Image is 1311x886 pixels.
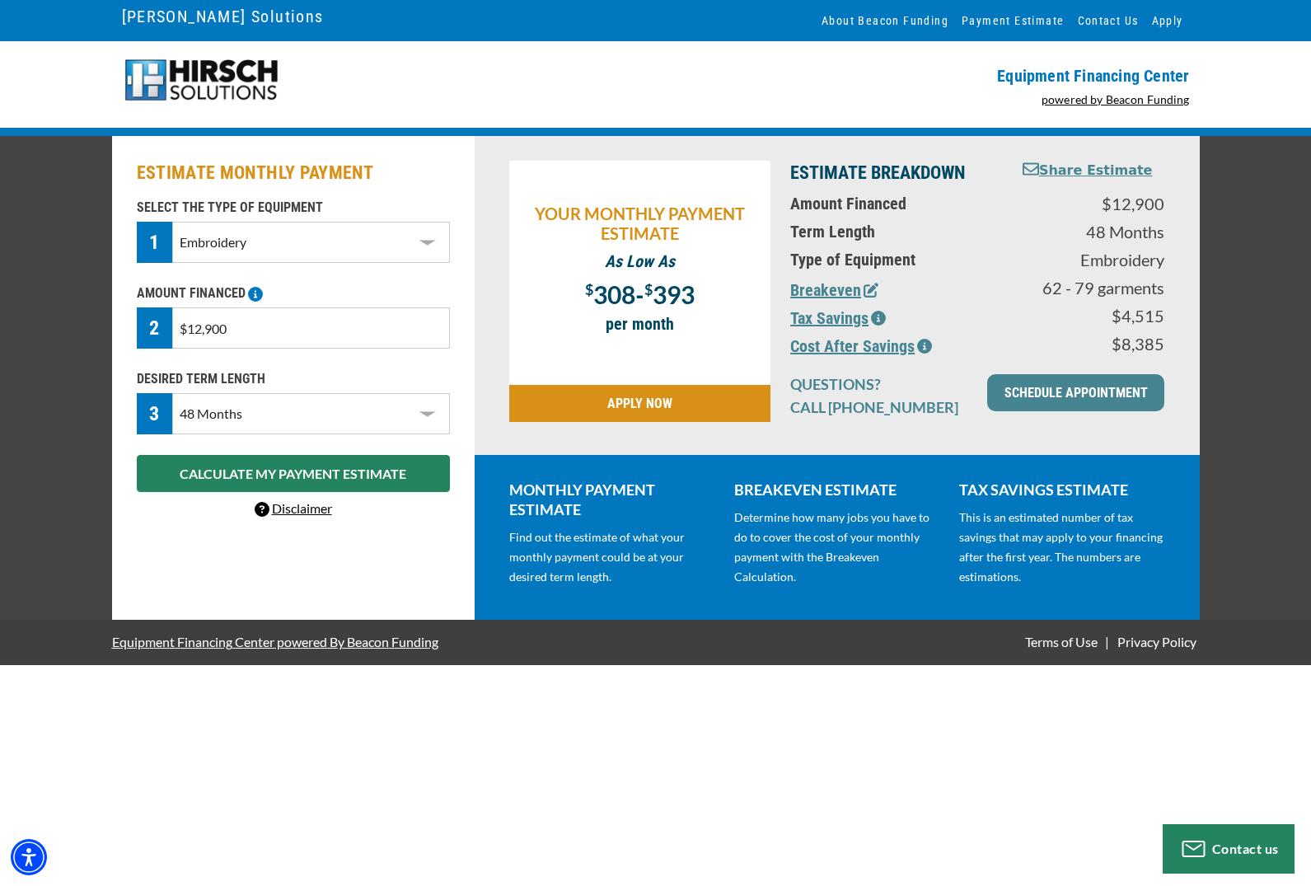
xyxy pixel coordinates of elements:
[255,500,332,516] a: Disclaimer
[137,455,450,492] button: CALCULATE MY PAYMENT ESTIMATE
[585,280,593,298] span: $
[517,314,763,334] p: per month
[517,251,763,271] p: As Low As
[790,306,886,330] button: Tax Savings
[734,480,939,499] p: BREAKEVEN ESTIMATE
[734,508,939,587] p: Determine how many jobs you have to do to cover the cost of your monthly payment with the Breakev...
[137,393,173,434] div: 3
[112,621,438,662] a: Equipment Financing Center powered By Beacon Funding - open in a new tab
[790,222,1000,241] p: Term Length
[11,839,47,875] div: Accessibility Menu
[959,508,1164,587] p: This is an estimated number of tax savings that may apply to your financing after the first year....
[137,161,450,185] h2: ESTIMATE MONTHLY PAYMENT
[790,397,967,417] p: CALL [PHONE_NUMBER]
[1042,92,1190,106] a: powered by Beacon Funding - open in a new tab
[666,66,1190,86] p: Equipment Financing Center
[1020,194,1164,213] p: $12,900
[1163,824,1295,874] button: Contact us
[653,279,695,309] span: 393
[137,369,450,389] p: DESIRED TERM LENGTH
[137,284,450,303] p: AMOUNT FINANCED
[1020,306,1164,326] p: $4,515
[1022,634,1101,649] a: Terms of Use - open in a new tab
[1020,250,1164,270] p: Embroidery
[790,334,932,359] button: Cost After Savings
[790,194,1000,213] p: Amount Financed
[509,385,771,422] a: APPLY NOW
[959,480,1164,499] p: TAX SAVINGS ESTIMATE
[1020,222,1164,241] p: 48 Months
[137,222,173,263] div: 1
[509,480,714,519] p: MONTHLY PAYMENT ESTIMATE
[517,204,763,243] p: YOUR MONTHLY PAYMENT ESTIMATE
[1020,278,1164,298] p: 62 - 79 garments
[1020,334,1164,354] p: $8,385
[137,198,450,218] p: SELECT THE TYPE OF EQUIPMENT
[122,2,324,30] a: [PERSON_NAME] Solutions
[987,374,1164,411] a: SCHEDULE APPOINTMENT
[644,280,653,298] span: $
[137,307,173,349] div: 2
[790,250,1000,270] p: Type of Equipment
[790,374,967,394] p: QUESTIONS?
[1023,161,1153,181] button: Share Estimate
[1105,634,1109,649] span: |
[790,161,1000,185] p: ESTIMATE BREAKDOWN
[593,279,635,309] span: 308
[509,527,714,587] p: Find out the estimate of what your monthly payment could be at your desired term length.
[1212,841,1279,856] span: Contact us
[122,58,281,103] img: logo
[172,307,449,349] input: $
[790,278,878,302] button: Breakeven
[517,279,763,306] p: -
[1114,634,1200,649] a: Privacy Policy - open in a new tab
